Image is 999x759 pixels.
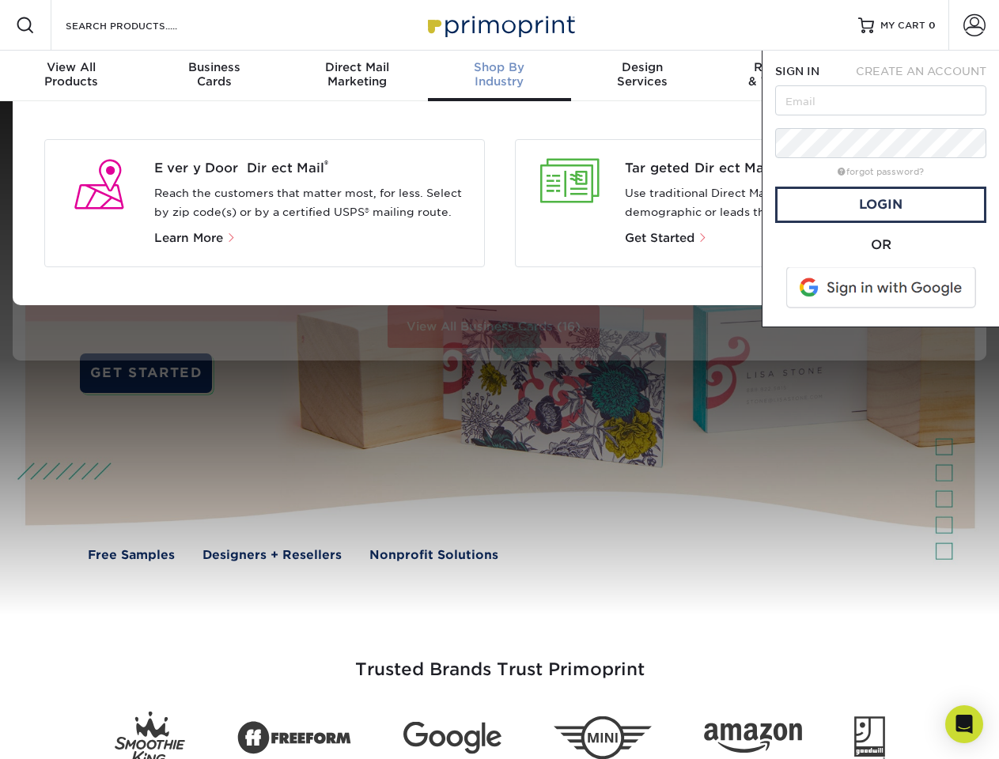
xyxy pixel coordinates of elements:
div: Marketing [286,60,428,89]
a: DesignServices [571,51,713,101]
input: Email [775,85,986,115]
span: SIGN IN [775,65,819,77]
div: Cards [142,60,285,89]
a: Direct MailMarketing [286,51,428,101]
a: Shop ByIndustry [428,51,570,101]
span: Business [142,60,285,74]
span: Design [571,60,713,74]
iframe: Google Customer Reviews [4,711,134,753]
img: Goodwill [854,716,885,759]
div: Open Intercom Messenger [945,705,983,743]
span: CREATE AN ACCOUNT [856,65,986,77]
span: Direct Mail [286,60,428,74]
div: & Templates [713,60,856,89]
img: Primoprint [421,8,579,42]
div: OR [775,236,986,255]
a: Resources& Templates [713,51,856,101]
div: Services [571,60,713,89]
span: 0 [929,20,936,31]
input: SEARCH PRODUCTS..... [64,16,218,35]
div: Industry [428,60,570,89]
a: BusinessCards [142,51,285,101]
a: forgot password? [838,167,924,177]
img: Google [403,722,501,754]
img: Amazon [704,723,802,753]
span: Resources [713,60,856,74]
h3: Trusted Brands Trust Primoprint [37,621,963,699]
a: Login [775,187,986,223]
span: MY CART [880,19,925,32]
span: Shop By [428,60,570,74]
